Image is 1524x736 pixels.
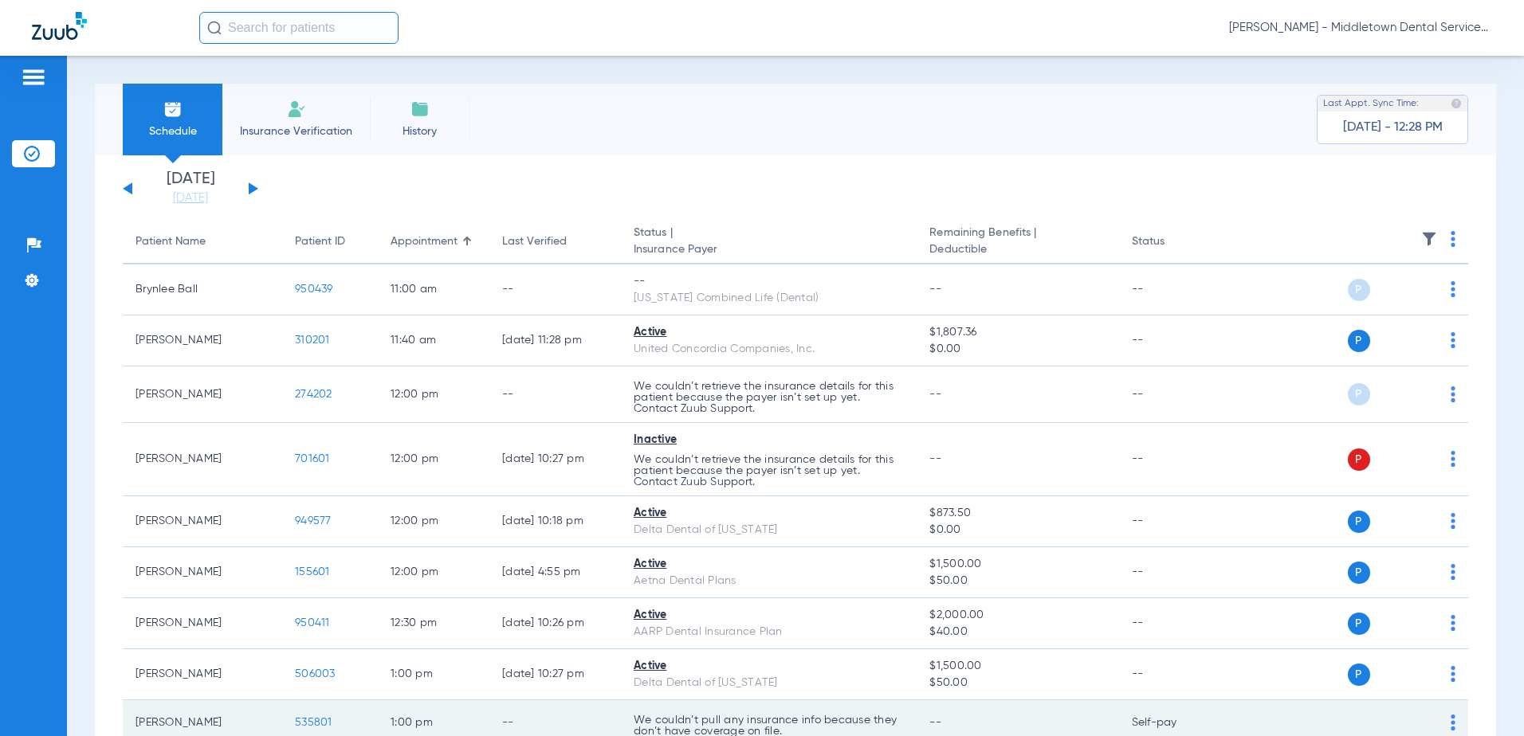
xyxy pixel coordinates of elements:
[378,496,489,547] td: 12:00 PM
[634,573,904,589] div: Aetna Dental Plans
[929,389,941,400] span: --
[295,233,365,250] div: Patient ID
[634,381,904,414] p: We couldn’t retrieve the insurance details for this patient because the payer isn’t set up yet. C...
[1119,264,1227,315] td: --
[489,315,621,366] td: [DATE] 11:28 PM
[295,335,330,346] span: 310201
[929,573,1106,589] span: $50.00
[1451,281,1455,297] img: group-dot-blue.svg
[295,233,345,250] div: Patient ID
[123,598,282,649] td: [PERSON_NAME]
[234,123,358,139] span: Insurance Verification
[1451,451,1455,467] img: group-dot-blue.svg
[295,617,330,628] span: 950411
[634,454,904,487] p: We couldn’t retrieve the insurance details for this patient because the payer isn’t set up yet. C...
[634,432,904,448] div: Inactive
[634,607,904,624] div: Active
[929,522,1106,538] span: $0.00
[489,496,621,547] td: [DATE] 10:18 PM
[929,341,1106,358] span: $0.00
[391,233,458,250] div: Appointment
[489,649,621,700] td: [DATE] 10:27 PM
[1348,448,1370,471] span: P
[391,233,477,250] div: Appointment
[929,556,1106,573] span: $1,500.00
[1348,330,1370,352] span: P
[1451,564,1455,580] img: group-dot-blue.svg
[378,264,489,315] td: 11:00 AM
[917,220,1118,264] th: Remaining Benefits |
[135,123,210,139] span: Schedule
[489,366,621,423] td: --
[143,190,238,206] a: [DATE]
[634,324,904,341] div: Active
[378,423,489,496] td: 12:00 PM
[929,717,941,728] span: --
[1451,386,1455,402] img: group-dot-blue.svg
[123,366,282,423] td: [PERSON_NAME]
[502,233,567,250] div: Last Verified
[929,658,1106,675] span: $1,500.00
[199,12,399,44] input: Search for patients
[136,233,206,250] div: Patient Name
[1451,513,1455,529] img: group-dot-blue.svg
[489,547,621,598] td: [DATE] 4:55 PM
[1348,383,1370,405] span: P
[634,675,904,691] div: Delta Dental of [US_STATE]
[1444,660,1524,736] div: Chat Widget
[1119,220,1227,264] th: Status
[295,389,332,400] span: 274202
[1348,613,1370,635] span: P
[378,598,489,649] td: 12:30 PM
[1323,96,1419,112] span: Last Appt. Sync Time:
[634,556,904,573] div: Active
[634,658,904,675] div: Active
[123,649,282,700] td: [PERSON_NAME]
[21,68,46,87] img: hamburger-icon
[634,341,904,358] div: United Concordia Companies, Inc.
[1348,279,1370,301] span: P
[295,566,330,577] span: 155601
[1119,598,1227,649] td: --
[295,284,333,295] span: 950439
[1119,649,1227,700] td: --
[1451,332,1455,348] img: group-dot-blue.svg
[123,423,282,496] td: [PERSON_NAME]
[378,315,489,366] td: 11:40 AM
[378,649,489,700] td: 1:00 PM
[1451,98,1462,109] img: last sync help info
[1348,664,1370,686] span: P
[929,607,1106,624] span: $2,000.00
[1451,231,1455,247] img: group-dot-blue.svg
[295,668,336,679] span: 506003
[123,315,282,366] td: [PERSON_NAME]
[1119,366,1227,423] td: --
[123,547,282,598] td: [PERSON_NAME]
[634,505,904,522] div: Active
[287,100,306,119] img: Manual Insurance Verification
[1348,511,1370,533] span: P
[143,171,238,206] li: [DATE]
[32,12,87,40] img: Zuub Logo
[123,496,282,547] td: [PERSON_NAME]
[1119,496,1227,547] td: --
[929,241,1106,258] span: Deductible
[207,21,222,35] img: Search Icon
[1119,315,1227,366] td: --
[634,290,904,307] div: [US_STATE] Combined Life (Dental)
[929,453,941,464] span: --
[295,717,332,728] span: 535801
[1229,20,1492,36] span: [PERSON_NAME] - Middletown Dental Services
[634,273,904,290] div: --
[1421,231,1437,247] img: filter.svg
[634,241,904,258] span: Insurance Payer
[1119,547,1227,598] td: --
[136,233,269,250] div: Patient Name
[382,123,458,139] span: History
[634,624,904,640] div: AARP Dental Insurance Plan
[1119,423,1227,496] td: --
[1451,615,1455,631] img: group-dot-blue.svg
[929,505,1106,522] span: $873.50
[489,598,621,649] td: [DATE] 10:26 PM
[1343,119,1443,135] span: [DATE] - 12:28 PM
